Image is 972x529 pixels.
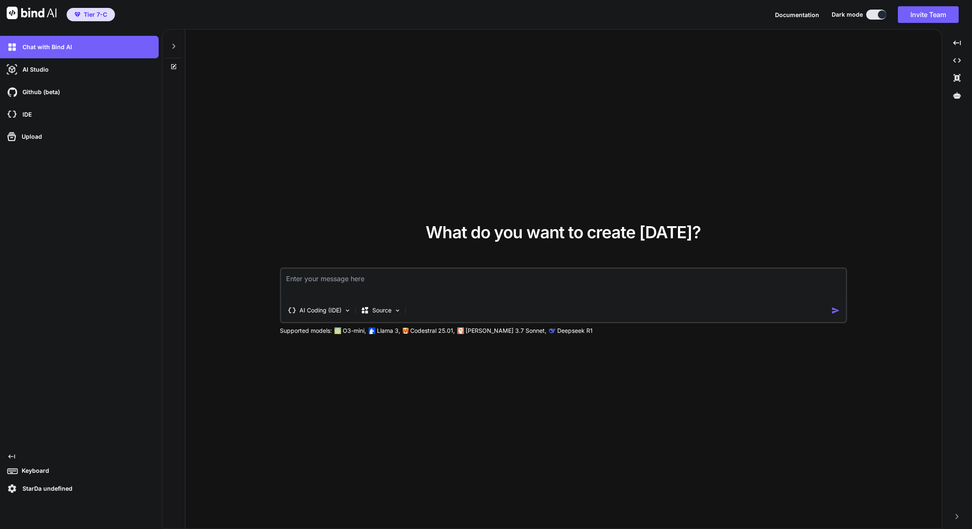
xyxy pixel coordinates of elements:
[67,8,115,21] button: premiumTier 7-C
[18,467,49,475] p: Keyboard
[372,306,391,314] p: Source
[403,328,409,334] img: Mistral-AI
[832,10,863,19] span: Dark mode
[410,327,455,335] p: Codestral 25.01,
[5,107,19,122] img: cloudideIcon
[457,327,464,334] img: claude
[394,307,401,314] img: Pick Models
[19,484,72,493] p: StarDa undefined
[7,7,57,19] img: Bind AI
[466,327,546,335] p: [PERSON_NAME] 3.7 Sonnet,
[426,222,701,242] span: What do you want to create [DATE]?
[5,482,19,496] img: settings
[5,40,19,54] img: darkChat
[19,88,60,96] p: Github (beta)
[775,10,819,19] button: Documentation
[75,12,80,17] img: premium
[343,327,366,335] p: O3-mini,
[775,11,819,18] span: Documentation
[280,327,332,335] p: Supported models:
[84,10,107,19] span: Tier 7-C
[831,306,840,315] img: icon
[549,327,556,334] img: claude
[334,327,341,334] img: GPT-4
[369,327,375,334] img: Llama2
[18,132,42,141] p: Upload
[898,6,959,23] button: Invite Team
[5,85,19,99] img: githubDark
[5,62,19,77] img: darkAi-studio
[557,327,593,335] p: Deepseek R1
[377,327,400,335] p: Llama 3,
[19,43,72,51] p: Chat with Bind AI
[299,306,341,314] p: AI Coding (IDE)
[19,65,49,74] p: AI Studio
[344,307,351,314] img: Pick Tools
[19,110,32,119] p: IDE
